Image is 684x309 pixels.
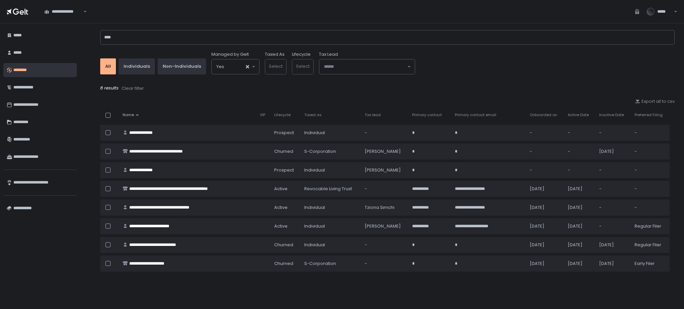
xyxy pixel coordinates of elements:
[274,186,288,192] span: active
[568,167,591,173] div: -
[274,205,288,211] span: active
[224,63,245,70] input: Search for option
[568,223,591,229] div: [DATE]
[530,205,560,211] div: [DATE]
[304,261,356,267] div: S-Corporation
[568,112,589,117] span: Active Date
[530,167,560,173] div: -
[635,223,666,229] div: Regular Filer
[40,4,87,18] div: Search for option
[599,186,627,192] div: -
[100,85,675,92] div: 8 results
[635,167,666,173] div: -
[304,223,356,229] div: Individual
[365,112,381,117] span: Tax lead
[304,112,322,117] span: Taxed as
[304,148,356,154] div: S-Corporation
[365,130,404,136] div: -
[412,112,442,117] span: Primary contact
[304,167,356,173] div: Individual
[163,63,201,69] div: Non-Individuals
[158,58,206,74] button: Non-Individuals
[304,130,356,136] div: Individual
[635,112,663,117] span: Preferred Filing
[274,261,293,267] span: churned
[568,186,591,192] div: [DATE]
[123,112,134,117] span: Name
[599,167,627,173] div: -
[365,186,404,192] div: -
[119,58,155,74] button: Individuals
[455,112,496,117] span: Primary contact email
[365,242,404,248] div: -
[212,59,259,74] div: Search for option
[635,242,666,248] div: Regular Filer
[599,205,627,211] div: -
[599,148,627,154] div: [DATE]
[530,112,557,117] span: Onboarded on
[324,63,407,70] input: Search for option
[365,205,404,211] div: Tziona Simchi
[599,223,627,229] div: -
[121,85,144,92] button: Clear filter
[635,186,666,192] div: -
[568,148,591,154] div: -
[265,51,285,57] label: Taxed As
[635,205,666,211] div: -
[568,261,591,267] div: [DATE]
[274,223,288,229] span: active
[599,112,624,117] span: Inactive Date
[365,167,404,173] div: [PERSON_NAME]
[100,58,116,74] button: All
[635,148,666,154] div: -
[246,65,249,68] button: Clear Selected
[599,261,627,267] div: [DATE]
[599,130,627,136] div: -
[635,98,675,104] button: Export all to csv
[365,223,404,229] div: [PERSON_NAME]
[274,242,293,248] span: churned
[211,51,249,57] span: Managed by Gelt
[82,8,83,15] input: Search for option
[530,242,560,248] div: [DATE]
[530,148,560,154] div: -
[365,148,404,154] div: [PERSON_NAME]
[304,205,356,211] div: Individual
[530,130,560,136] div: -
[599,242,627,248] div: [DATE]
[274,148,293,154] span: churned
[530,186,560,192] div: [DATE]
[105,63,111,69] div: All
[635,261,666,267] div: Early Filer
[292,51,311,57] label: Lifecycle
[568,242,591,248] div: [DATE]
[296,63,310,69] span: Select
[260,112,265,117] span: VIP
[568,130,591,136] div: -
[304,242,356,248] div: Individual
[319,51,338,57] span: Tax Lead
[365,261,404,267] div: -
[274,130,294,136] span: prospect
[530,261,560,267] div: [DATE]
[274,167,294,173] span: prospect
[635,130,666,136] div: -
[568,205,591,211] div: [DATE]
[274,112,291,117] span: Lifecycle
[216,63,224,70] span: Yes
[122,85,144,91] div: Clear filter
[319,59,415,74] div: Search for option
[304,186,356,192] div: Revocable Living Trust
[530,223,560,229] div: [DATE]
[124,63,150,69] div: Individuals
[269,63,283,69] span: Select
